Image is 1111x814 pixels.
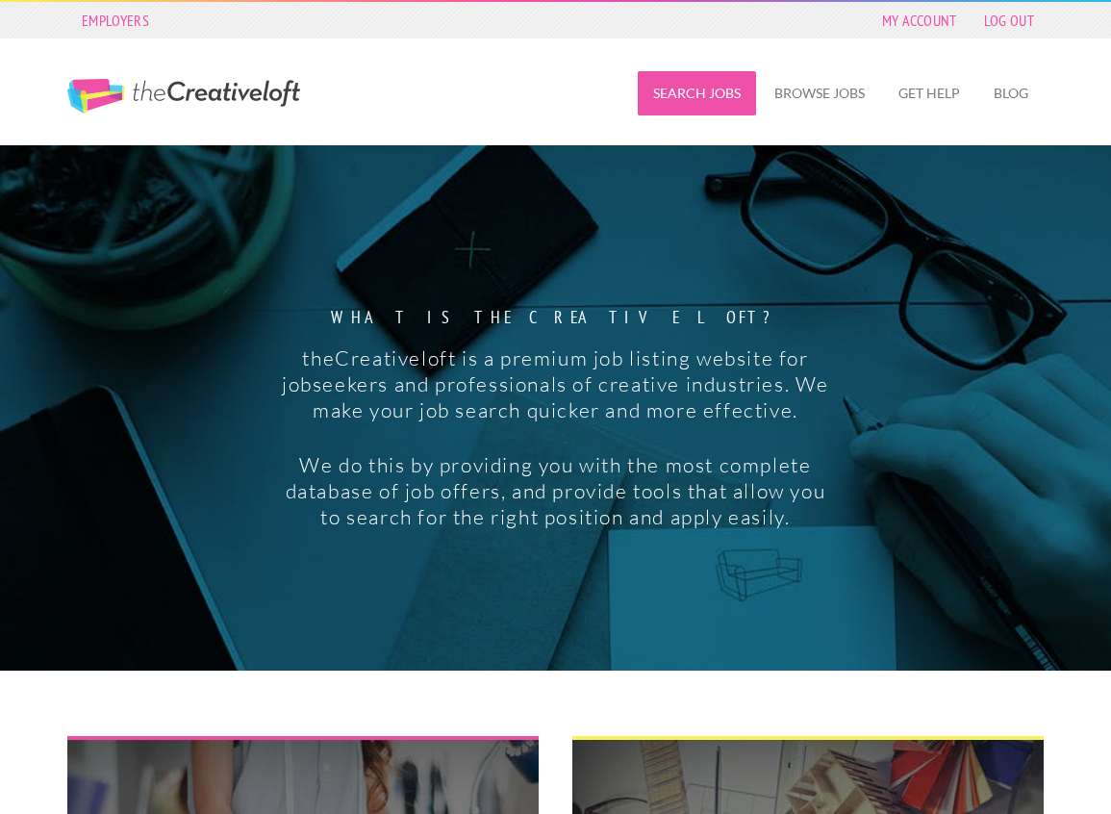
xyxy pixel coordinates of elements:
p: We do this by providing you with the most complete database of job offers, and provide tools that... [278,452,833,530]
p: theCreativeloft is a premium job listing website for jobseekers and professionals of creative ind... [278,345,833,423]
strong: What is the creative loft? [278,309,833,326]
a: The Creative Loft [67,79,300,114]
a: Log Out [974,7,1044,34]
a: Browse Jobs [759,71,880,115]
a: Get Help [883,71,975,115]
a: Blog [978,71,1044,115]
a: My Account [872,7,967,34]
a: Search Jobs [638,71,756,115]
a: Employers [72,7,159,34]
